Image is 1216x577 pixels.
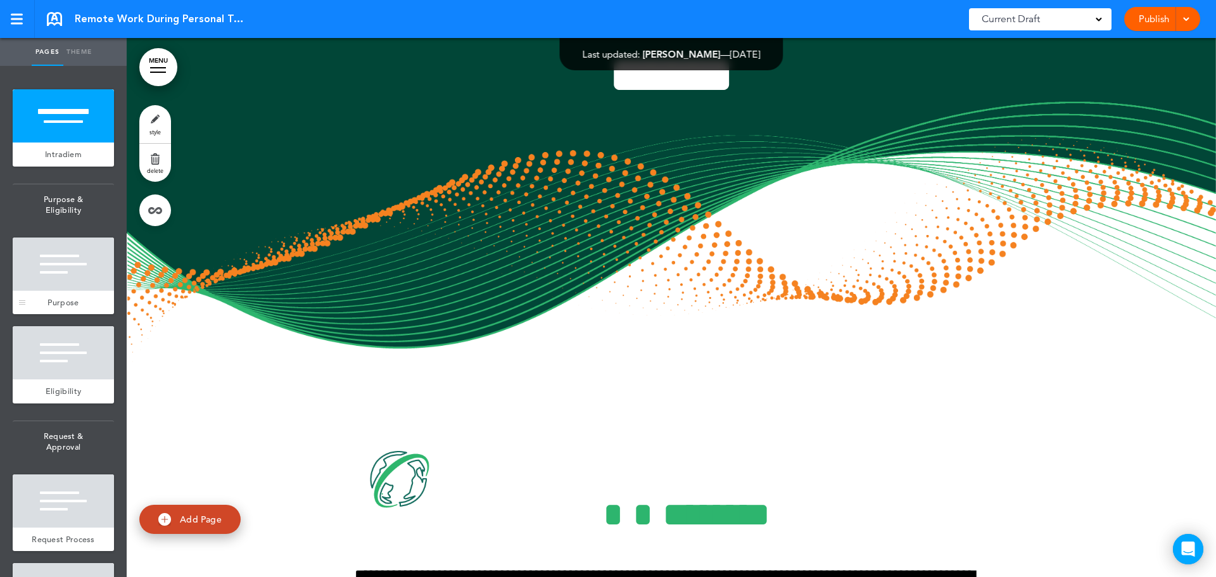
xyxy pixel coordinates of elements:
img: 1671471074123.png [355,434,445,524]
span: Request Process [32,534,95,545]
span: Last updated: [583,48,640,60]
img: add.svg [158,513,171,526]
div: — [583,49,761,59]
span: [DATE] [730,48,761,60]
a: Eligibility [13,379,114,403]
a: delete [139,144,171,182]
a: Purpose [13,291,114,315]
a: Publish [1134,7,1174,31]
a: Add Page [139,505,241,535]
a: Intradiem [13,143,114,167]
div: Open Intercom Messenger [1173,534,1203,564]
a: Request Process [13,528,114,552]
span: Request & Approval [13,421,114,462]
a: MENU [139,48,177,86]
span: Add Page [180,514,222,525]
span: Current Draft [982,10,1040,28]
span: [PERSON_NAME] [643,48,721,60]
span: delete [147,167,163,174]
a: Theme [63,38,95,66]
span: Purpose [47,297,79,308]
a: Pages [32,38,63,66]
span: Purpose & Eligibility [13,184,114,225]
span: Remote Work During Personal Travel Policy for Intradiem [GEOGRAPHIC_DATA] and [GEOGRAPHIC_DATA] [75,12,246,26]
a: style [139,105,171,143]
span: Eligibility [46,386,81,396]
span: style [149,128,161,136]
span: Intradiem [45,149,82,160]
